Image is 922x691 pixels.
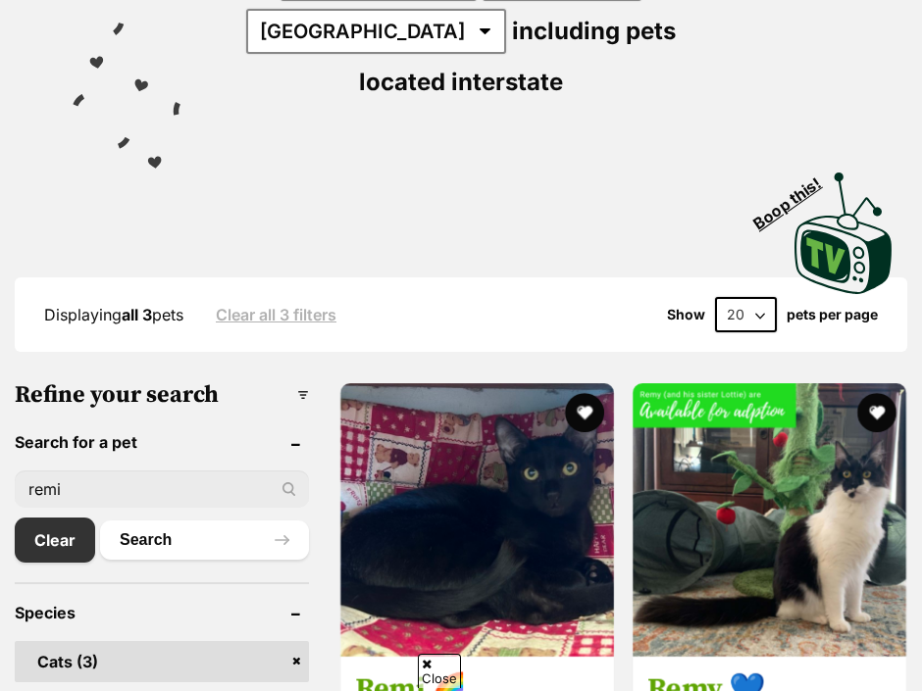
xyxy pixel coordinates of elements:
[565,393,604,432] button: favourite
[100,520,309,560] button: Search
[122,305,152,324] strong: all 3
[794,173,893,294] img: PetRescue TV logo
[15,433,309,451] header: Search for a pet
[667,307,705,322] span: Show
[787,307,878,322] label: pets per page
[15,641,309,682] a: Cats (3)
[15,518,95,563] a: Clear
[418,654,461,688] span: Close
[340,383,614,657] img: Remi 🌈 - Domestic Short Hair (DSH) Cat
[359,17,676,96] span: including pets located interstate
[15,381,309,409] h3: Refine your search
[15,470,309,508] input: Toby
[15,604,309,621] header: Species
[633,383,906,657] img: Remy 💙 - Domestic Long Hair Cat
[856,393,896,432] button: favourite
[44,305,183,324] span: Displaying pets
[216,306,336,323] a: Clear all 3 filters
[794,155,893,298] a: Boop this!
[750,162,841,232] span: Boop this!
